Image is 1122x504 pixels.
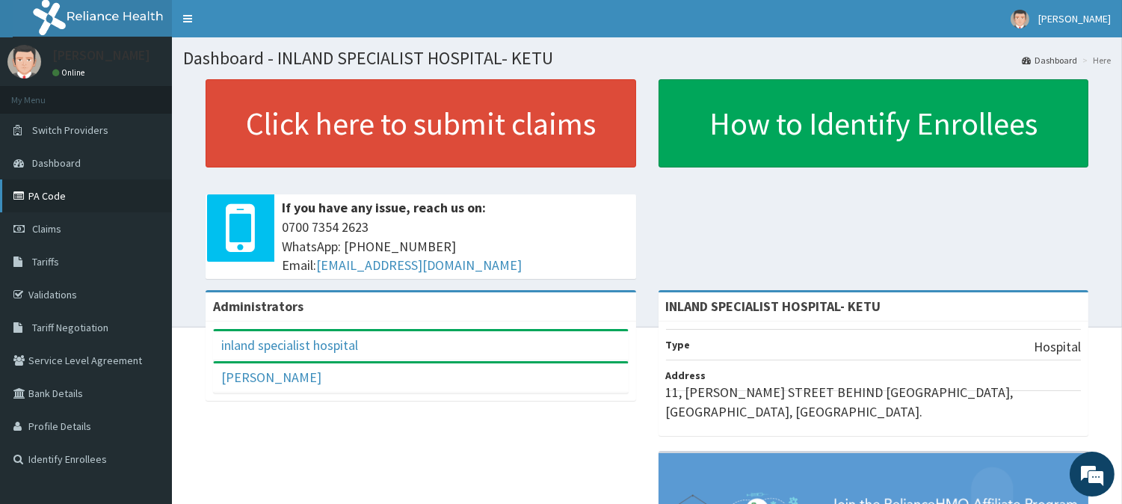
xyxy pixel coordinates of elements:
a: [EMAIL_ADDRESS][DOMAIN_NAME] [316,256,522,274]
strong: INLAND SPECIALIST HOSPITAL- KETU [666,298,881,315]
p: [PERSON_NAME] [52,49,150,62]
a: inland specialist hospital [221,336,358,354]
span: Dashboard [32,156,81,170]
p: 11, [PERSON_NAME] STREET BEHIND [GEOGRAPHIC_DATA], [GEOGRAPHIC_DATA], [GEOGRAPHIC_DATA]. [666,383,1082,421]
b: If you have any issue, reach us on: [282,199,486,216]
span: Claims [32,222,61,236]
span: Tariffs [32,255,59,268]
a: How to Identify Enrollees [659,79,1089,168]
span: 0700 7354 2623 WhatsApp: [PHONE_NUMBER] Email: [282,218,629,275]
img: User Image [1011,10,1029,28]
b: Administrators [213,298,303,315]
p: Hospital [1034,337,1081,357]
a: [PERSON_NAME] [221,369,321,386]
h1: Dashboard - INLAND SPECIALIST HOSPITAL- KETU [183,49,1111,68]
img: User Image [7,45,41,79]
span: Switch Providers [32,123,108,137]
b: Type [666,338,691,351]
b: Address [666,369,706,382]
a: Click here to submit claims [206,79,636,168]
span: Tariff Negotiation [32,321,108,334]
span: [PERSON_NAME] [1038,12,1111,25]
a: Dashboard [1022,54,1077,67]
li: Here [1079,54,1111,67]
a: Online [52,67,88,78]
